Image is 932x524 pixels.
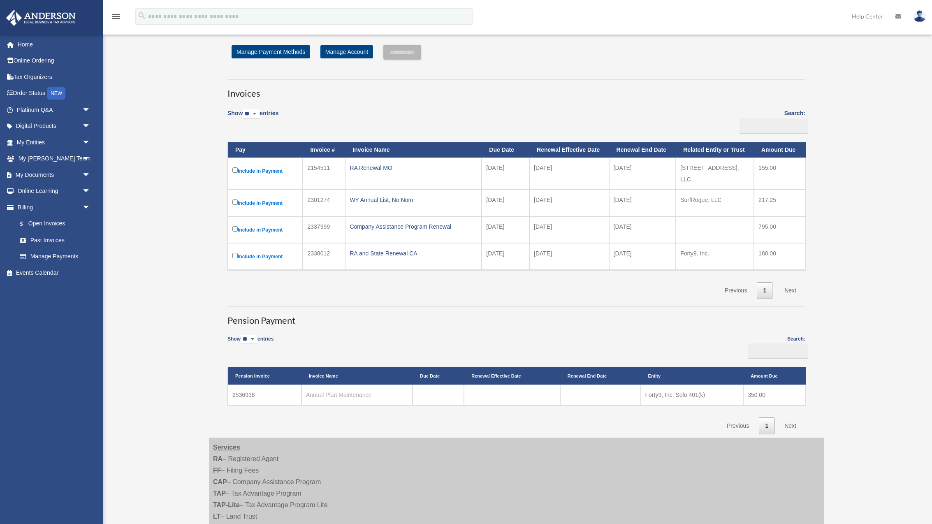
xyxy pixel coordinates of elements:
[213,444,240,451] strong: Services
[529,190,609,216] td: [DATE]
[721,417,755,434] a: Previous
[6,53,103,69] a: Online Ordering
[6,69,103,85] a: Tax Organizers
[757,282,772,299] a: 1
[743,385,806,405] td: 350.00
[482,216,529,243] td: [DATE]
[676,158,754,190] td: [STREET_ADDRESS], LLC
[529,243,609,270] td: [DATE]
[6,134,103,151] a: My Entitiesarrow_drop_down
[754,190,806,216] td: 217.25
[482,158,529,190] td: [DATE]
[303,158,345,190] td: 2154511
[227,108,278,127] label: Show entries
[778,417,802,434] a: Next
[745,335,805,359] label: Search:
[4,10,78,26] img: Anderson Advisors Platinum Portal
[232,167,238,173] input: Include in Payment
[413,367,464,385] th: Due Date: activate to sort column ascending
[6,183,103,199] a: Online Learningarrow_drop_down
[232,251,298,262] label: Include in Payment
[754,216,806,243] td: 795.00
[303,243,345,270] td: 2338012
[227,79,805,100] h3: Invoices
[24,219,28,229] span: $
[243,109,260,119] select: Showentries
[213,467,221,474] strong: FF
[82,199,99,216] span: arrow_drop_down
[609,216,676,243] td: [DATE]
[213,455,223,462] strong: RA
[754,158,806,190] td: 155.00
[676,190,754,216] td: SurfRogue, LLC
[6,167,103,183] a: My Documentsarrow_drop_down
[676,142,754,158] th: Related Entity or Trust: activate to sort column ascending
[12,232,99,248] a: Past Invoices
[213,490,226,497] strong: TAP
[232,199,238,205] input: Include in Payment
[529,158,609,190] td: [DATE]
[306,392,372,398] a: Annual Plan Maintenance
[213,501,240,508] strong: TAP-Lite
[111,12,121,21] i: menu
[6,264,103,281] a: Events Calendar
[754,142,806,158] th: Amount Due: activate to sort column ascending
[350,221,477,232] div: Company Assistance Program Renewal
[12,248,99,265] a: Manage Payments
[213,478,227,485] strong: CAP
[560,367,641,385] th: Renewal End Date: activate to sort column ascending
[754,243,806,270] td: 180.00
[913,10,926,22] img: User Pic
[47,87,65,100] div: NEW
[137,11,146,20] i: search
[740,118,808,134] input: Search:
[609,142,676,158] th: Renewal End Date: activate to sort column ascending
[641,367,744,385] th: Entity: activate to sort column ascending
[232,166,298,176] label: Include in Payment
[748,343,808,359] input: Search:
[482,243,529,270] td: [DATE]
[6,199,99,216] a: Billingarrow_drop_down
[228,385,301,405] td: 2536918
[464,367,560,385] th: Renewal Effective Date: activate to sort column ascending
[12,216,95,232] a: $Open Invoices
[213,513,220,520] strong: LT
[350,162,477,174] div: RA Renewal MO
[232,45,310,58] a: Manage Payment Methods
[82,118,99,135] span: arrow_drop_down
[320,45,373,58] a: Manage Account
[303,216,345,243] td: 2337999
[82,151,99,167] span: arrow_drop_down
[82,183,99,200] span: arrow_drop_down
[241,335,257,344] select: Showentries
[350,194,477,206] div: WY Annual List, No Nom
[232,225,298,235] label: Include in Payment
[609,190,676,216] td: [DATE]
[737,108,805,134] label: Search:
[345,142,482,158] th: Invoice Name: activate to sort column ascending
[303,142,345,158] th: Invoice #: activate to sort column ascending
[6,118,103,134] a: Digital Productsarrow_drop_down
[232,253,238,258] input: Include in Payment
[6,85,103,102] a: Order StatusNEW
[228,142,303,158] th: Pay: activate to sort column descending
[6,151,103,167] a: My [PERSON_NAME] Teamarrow_drop_down
[482,142,529,158] th: Due Date: activate to sort column ascending
[743,367,806,385] th: Amount Due: activate to sort column ascending
[228,367,301,385] th: Pension Invoice: activate to sort column descending
[232,226,238,232] input: Include in Payment
[82,102,99,118] span: arrow_drop_down
[6,102,103,118] a: Platinum Q&Aarrow_drop_down
[778,282,802,299] a: Next
[82,167,99,183] span: arrow_drop_down
[350,248,477,259] div: RA and State Renewal CA
[301,367,413,385] th: Invoice Name: activate to sort column ascending
[529,216,609,243] td: [DATE]
[529,142,609,158] th: Renewal Effective Date: activate to sort column ascending
[482,190,529,216] td: [DATE]
[111,14,121,21] a: menu
[232,198,298,208] label: Include in Payment
[719,282,753,299] a: Previous
[6,36,103,53] a: Home
[303,190,345,216] td: 2301274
